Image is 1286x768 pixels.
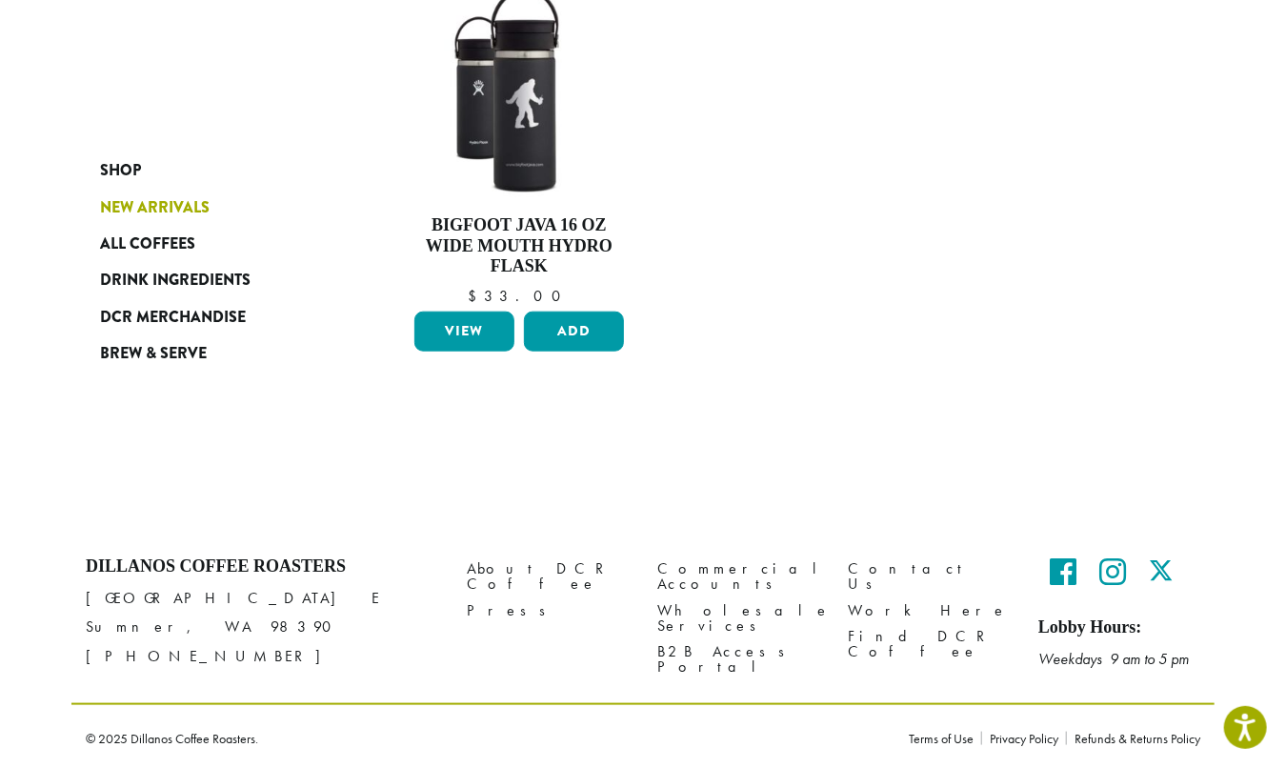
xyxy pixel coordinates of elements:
a: Terms of Use [909,732,981,745]
h4: Dillanos Coffee Roasters [86,556,438,577]
span: $ [468,286,484,306]
a: Find DCR Coffee [848,623,1010,664]
em: Weekdays 9 am to 5 pm [1038,649,1189,669]
p: [GEOGRAPHIC_DATA] E Sumner, WA 98390 [PHONE_NUMBER] [86,584,438,670]
a: About DCR Coffee [467,556,629,597]
button: Add [524,312,624,352]
span: DCR Merchandise [100,306,246,330]
a: Drink Ingredients [100,262,329,298]
a: Shop [100,152,329,189]
a: View [414,312,514,352]
a: Refunds & Returns Policy [1066,732,1200,745]
a: Brew & Serve [100,335,329,372]
a: Contact Us [848,556,1010,597]
a: Commercial Accounts [657,556,819,597]
a: Wholesale Services [657,597,819,638]
a: Work Here [848,597,1010,623]
a: DCR Merchandise [100,299,329,335]
a: B2B Access Portal [657,638,819,679]
a: New Arrivals [100,189,329,225]
bdi: 33.00 [468,286,570,306]
h5: Lobby Hours: [1038,617,1200,638]
a: Privacy Policy [981,732,1066,745]
a: Press [467,597,629,623]
span: Shop [100,159,141,183]
a: All Coffees [100,226,329,262]
h4: Bigfoot Java 16 oz Wide Mouth Hydro Flask [410,215,629,277]
span: All Coffees [100,232,195,256]
span: Brew & Serve [100,342,207,366]
span: New Arrivals [100,196,210,220]
p: © 2025 Dillanos Coffee Roasters. [86,732,880,745]
span: Drink Ingredients [100,269,251,293]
